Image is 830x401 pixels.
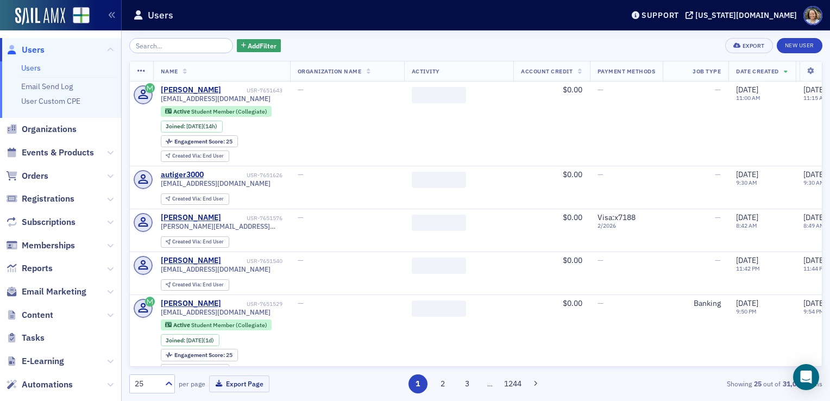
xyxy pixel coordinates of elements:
span: Job Type [693,67,721,75]
div: End User [172,239,224,245]
span: Automations [22,379,73,391]
time: 9:30 AM [736,179,757,186]
img: SailAMX [73,7,90,24]
div: Engagement Score: 25 [161,349,238,361]
span: 2 / 2026 [598,222,656,229]
div: Joined: 2025-10-01 00:00:00 [161,334,219,346]
div: Open Intercom Messenger [793,364,819,390]
div: End User [172,282,224,288]
span: [DATE] [803,255,826,265]
span: Name [161,67,178,75]
span: [DATE] [803,212,826,222]
div: [PERSON_NAME] [161,256,221,266]
div: Engagement Score: 25 [161,135,238,147]
span: [EMAIL_ADDRESS][DOMAIN_NAME] [161,179,271,187]
a: Tasks [6,332,45,344]
span: Payment Methods [598,67,656,75]
span: Orders [22,170,48,182]
time: 11:15 AM [803,94,828,102]
span: Created Via : [172,366,203,373]
div: autiger3000 [161,170,204,180]
div: Support [642,10,679,20]
span: Created Via : [172,238,203,245]
div: (1d) [186,337,214,344]
span: Organization Name [298,67,362,75]
div: Showing out of items [599,379,822,389]
button: AddFilter [237,39,281,53]
span: Active [173,108,191,115]
span: — [715,255,721,265]
span: Reports [22,262,53,274]
a: SailAMX [15,8,65,25]
button: Export [725,38,772,53]
span: [EMAIL_ADDRESS][DOMAIN_NAME] [161,265,271,273]
strong: 25 [752,379,763,389]
a: [PERSON_NAME] [161,85,221,95]
a: [PERSON_NAME] [161,213,221,223]
span: ‌ [412,300,466,317]
time: 9:50 PM [736,308,757,315]
span: Registrations [22,193,74,205]
div: Created Via: End User [161,193,229,205]
a: New User [777,38,822,53]
span: $0.00 [563,298,582,308]
a: Memberships [6,240,75,252]
a: Registrations [6,193,74,205]
span: — [598,85,603,95]
a: Users [21,63,41,73]
span: Created Via : [172,195,203,202]
div: [US_STATE][DOMAIN_NAME] [695,10,797,20]
a: Content [6,309,53,321]
span: Student Member (Collegiate) [191,108,267,115]
a: Active Student Member (Collegiate) [165,108,267,115]
span: $0.00 [563,212,582,222]
div: 25 [174,139,232,145]
span: — [298,255,304,265]
a: Email Marketing [6,286,86,298]
span: ‌ [412,87,466,103]
span: Date Created [736,67,778,75]
a: Reports [6,262,53,274]
span: Joined : [166,123,186,130]
a: Automations [6,379,73,391]
div: USR-7651529 [223,300,282,308]
span: Profile [803,6,822,25]
div: Created Via: End User [161,279,229,291]
a: View Homepage [65,7,90,26]
span: [DATE] [736,170,758,179]
span: — [298,298,304,308]
span: ‌ [412,172,466,188]
span: — [298,85,304,95]
span: Memberships [22,240,75,252]
div: USR-7651643 [223,87,282,94]
span: — [298,212,304,222]
button: 3 [458,374,477,393]
span: Student Member (Collegiate) [191,321,267,329]
time: 11:42 PM [736,265,760,272]
a: Orders [6,170,48,182]
span: — [715,212,721,222]
strong: 31,093 [781,379,806,389]
span: [DATE] [803,85,826,95]
span: Engagement Score : [174,137,226,145]
time: 8:42 AM [736,222,757,229]
span: Content [22,309,53,321]
span: [PERSON_NAME][EMAIL_ADDRESS][PERSON_NAME][DOMAIN_NAME][US_STATE] [161,222,282,230]
div: (14h) [186,123,217,130]
a: Email Send Log [21,82,73,91]
span: Visa : x7188 [598,212,636,222]
span: Events & Products [22,147,94,159]
span: [DATE] [736,298,758,308]
span: … [482,379,498,389]
input: Search… [129,38,233,53]
span: [DATE] [803,170,826,179]
div: Joined: 2025-10-02 00:00:00 [161,121,223,133]
span: — [298,170,304,179]
span: Add Filter [248,41,276,51]
span: Email Marketing [22,286,86,298]
span: Engagement Score : [174,351,226,359]
div: Created Via: End User [161,236,229,248]
span: — [715,85,721,95]
div: 25 [135,378,159,390]
div: [PERSON_NAME] [161,299,221,309]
